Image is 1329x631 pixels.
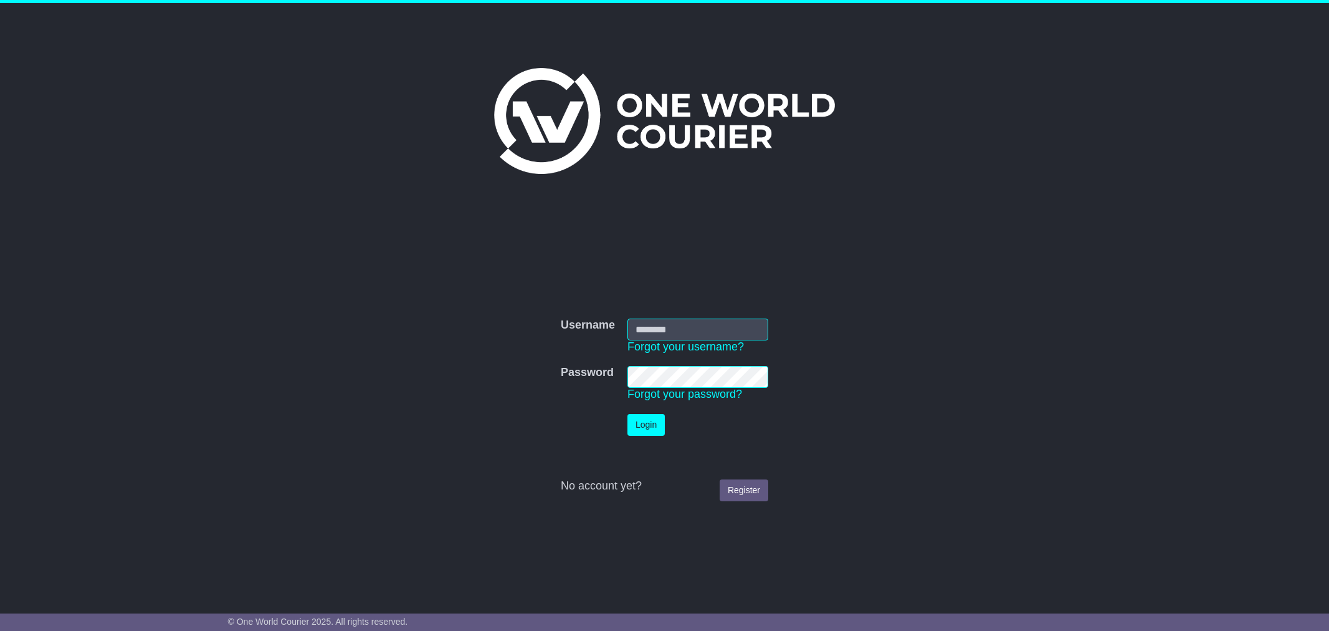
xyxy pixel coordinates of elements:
[627,414,665,436] button: Login
[494,68,834,174] img: One World
[720,479,768,501] a: Register
[561,366,614,380] label: Password
[627,340,744,353] a: Forgot your username?
[627,388,742,400] a: Forgot your password?
[561,479,768,493] div: No account yet?
[561,319,615,332] label: Username
[228,617,408,627] span: © One World Courier 2025. All rights reserved.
